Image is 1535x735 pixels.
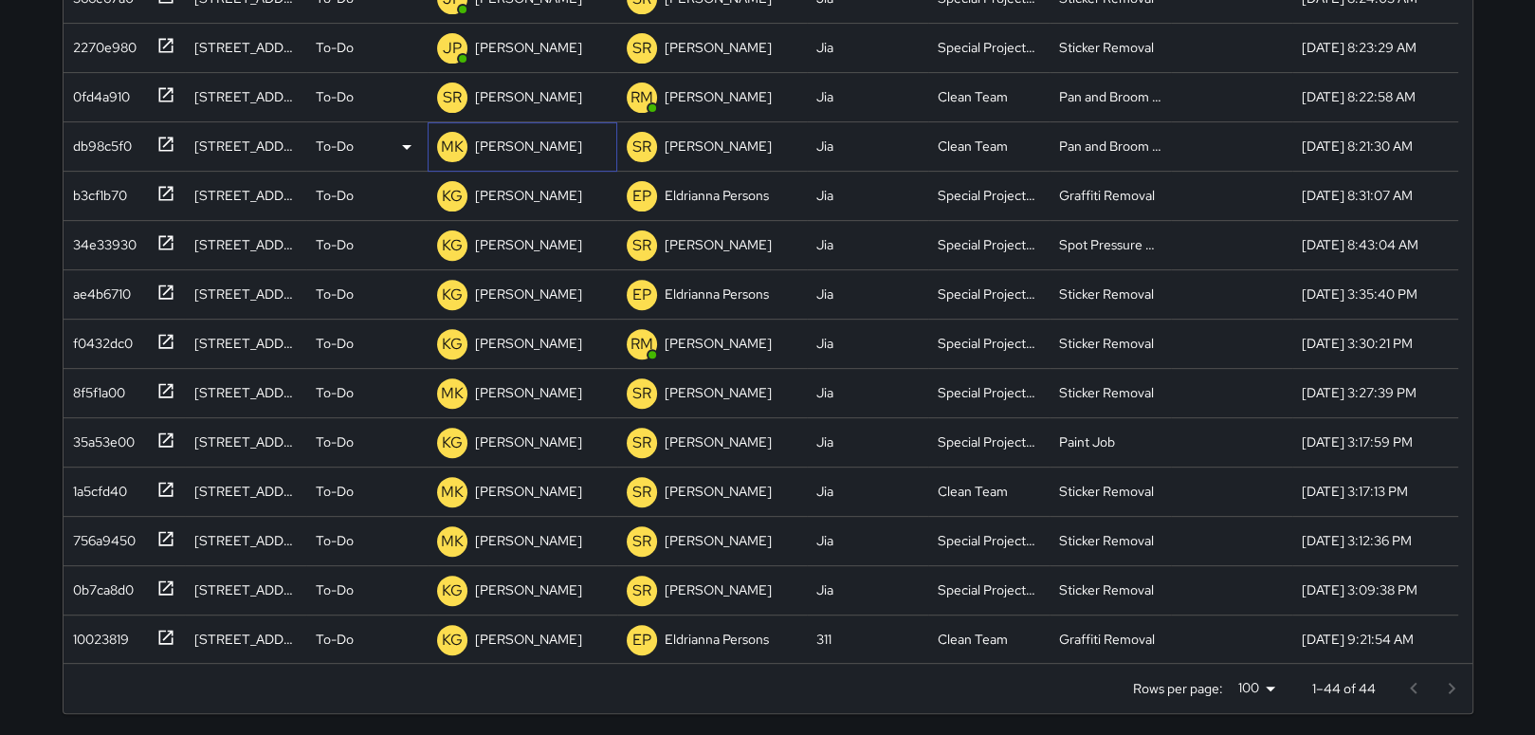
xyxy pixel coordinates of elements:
p: RM [630,333,653,356]
p: [PERSON_NAME] [665,580,772,599]
div: Jia [816,38,833,57]
div: Jia [816,482,833,501]
div: 317 Montgomery Street [194,285,297,303]
p: RM [630,86,653,109]
p: To-Do [316,531,354,550]
div: Special Projects Team [938,235,1040,254]
p: Rows per page: [1133,679,1223,698]
p: To-Do [316,285,354,303]
p: KG [442,333,463,356]
div: 700 Montgomery Street [194,334,297,353]
p: KG [442,234,463,257]
div: 10023819 [65,622,129,649]
p: To-Do [316,137,354,156]
div: 444 Market Street [194,235,297,254]
p: KG [442,629,463,652]
div: 1a5cfd40 [65,474,127,501]
div: 8/11/2025, 8:21:30 AM [1302,137,1413,156]
div: ae4b6710 [65,277,131,303]
div: Clean Team [938,87,1008,106]
p: [PERSON_NAME] [475,334,582,353]
div: Sticker Removal [1059,285,1154,303]
p: [PERSON_NAME] [665,334,772,353]
p: SR [443,86,462,109]
p: MK [441,382,464,405]
div: 8 Mission Street [194,38,297,57]
div: 8/6/2025, 3:35:40 PM [1302,285,1417,303]
p: Eldrianna Persons [665,630,769,649]
div: Clean Team [938,482,1008,501]
p: [PERSON_NAME] [475,630,582,649]
div: 100 [1231,674,1282,702]
div: Sticker Removal [1059,482,1154,501]
div: Clean Team [938,137,1008,156]
div: Jia [816,137,833,156]
div: Sticker Removal [1059,334,1154,353]
p: To-Do [316,334,354,353]
p: SR [632,136,651,158]
div: 0fd4a910 [65,80,130,106]
div: 8/6/2025, 3:27:39 PM [1302,383,1416,402]
div: Jia [816,334,833,353]
div: 8/11/2025, 8:23:29 AM [1302,38,1416,57]
div: f0432dc0 [65,326,133,353]
div: 850 Montgomery Street [194,383,297,402]
p: [PERSON_NAME] [475,383,582,402]
div: Jia [816,432,833,451]
div: Special Projects Team [938,285,1040,303]
div: Jia [816,235,833,254]
p: SR [632,579,651,602]
div: Jia [816,285,833,303]
div: Jia [816,186,833,205]
div: Special Projects Team [938,383,1040,402]
p: Eldrianna Persons [665,285,769,303]
div: 35a53e00 [65,425,135,451]
div: 8/6/2025, 3:17:59 PM [1302,432,1413,451]
div: Sticker Removal [1059,580,1154,599]
div: 624 Sacramento Street [194,531,297,550]
div: b3cf1b70 [65,178,127,205]
p: [PERSON_NAME] [475,432,582,451]
div: Special Projects Team [938,38,1040,57]
div: Jia [816,87,833,106]
div: 8/8/2025, 8:31:07 AM [1302,186,1413,205]
p: [PERSON_NAME] [475,285,582,303]
p: [PERSON_NAME] [475,235,582,254]
div: Spot Pressure Washing [1059,235,1161,254]
p: [PERSON_NAME] [665,432,772,451]
p: [PERSON_NAME] [475,186,582,205]
div: 39 Sutter Street [194,630,297,649]
p: [PERSON_NAME] [475,531,582,550]
p: [PERSON_NAME] [665,235,772,254]
p: KG [442,185,463,208]
div: 8/6/2025, 3:17:13 PM [1302,482,1408,501]
p: SR [632,37,651,60]
div: 65 Steuart Street [194,186,297,205]
div: Sticker Removal [1059,383,1154,402]
p: 1–44 of 44 [1312,679,1376,698]
div: Special Projects Team [938,186,1040,205]
div: 311 [816,630,831,649]
p: [PERSON_NAME] [665,383,772,402]
p: [PERSON_NAME] [475,38,582,57]
div: Special Projects Team [938,334,1040,353]
p: MK [441,481,464,504]
div: db98c5f0 [65,129,132,156]
div: 611 Washington Street [194,482,297,501]
div: Jia [816,383,833,402]
div: 756a9450 [65,524,136,550]
div: Special Projects Team [938,531,1040,550]
p: EP [632,185,651,208]
div: 8/11/2025, 8:22:58 AM [1302,87,1416,106]
div: Special Projects Team [938,432,1040,451]
p: [PERSON_NAME] [665,87,772,106]
p: SR [632,234,651,257]
p: To-Do [316,630,354,649]
div: Graffiti Removal [1059,630,1155,649]
p: SR [632,432,651,454]
p: To-Do [316,482,354,501]
div: Clean Team [938,630,1008,649]
p: [PERSON_NAME] [475,87,582,106]
div: 8/7/2025, 8:43:04 AM [1302,235,1418,254]
p: To-Do [316,580,354,599]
